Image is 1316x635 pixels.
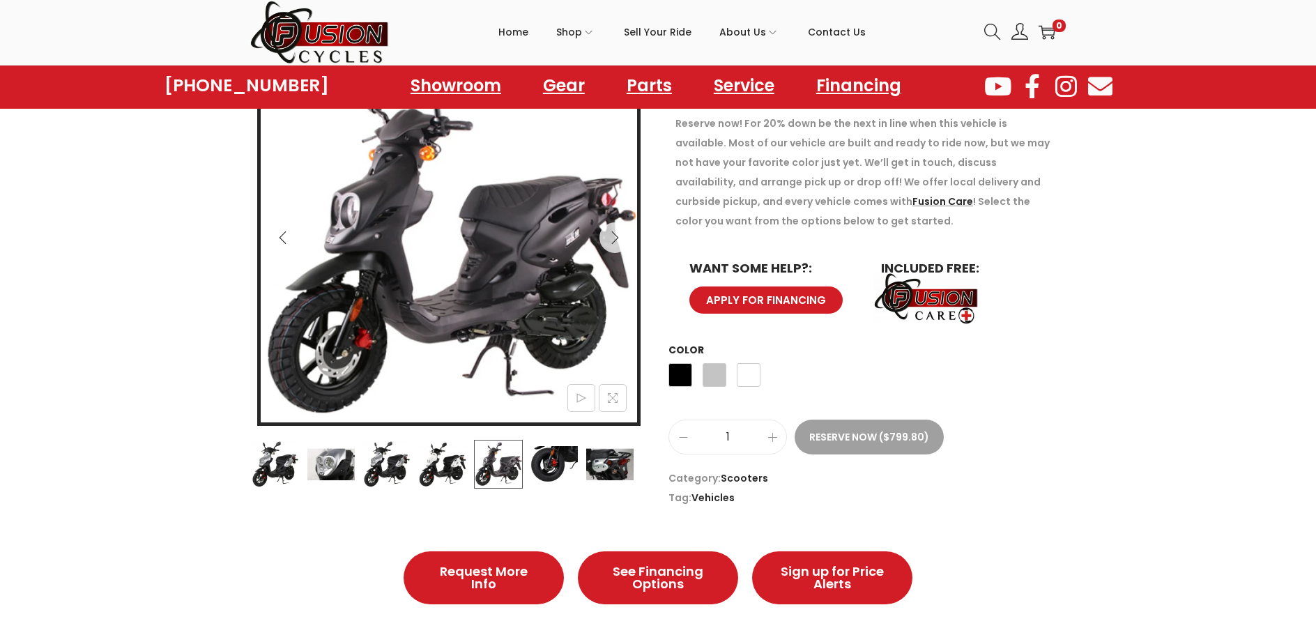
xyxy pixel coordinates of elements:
button: Reserve Now ($799.80) [795,420,944,454]
img: Product image [307,440,355,489]
img: Product image [418,440,467,489]
input: Product quantity [669,427,786,447]
a: [PHONE_NUMBER] [164,76,329,95]
span: Home [498,15,528,49]
h6: WANT SOME HELP?: [689,262,853,275]
a: Contact Us [808,1,866,63]
a: Parts [613,70,686,102]
label: Color [668,343,704,357]
span: Sell Your Ride [624,15,691,49]
span: Sign up for Price Alerts [780,565,885,590]
a: Sign up for Price Alerts [752,551,912,604]
nav: Menu [397,70,915,102]
span: Contact Us [808,15,866,49]
a: APPLY FOR FINANCING [689,286,843,314]
a: Shop [556,1,596,63]
a: See Financing Options [578,551,738,604]
a: Showroom [397,70,515,102]
p: Reserve now! For 20% down be the next in line when this vehicle is available. Most of our vehicle... [675,114,1059,231]
img: Product image [530,440,579,489]
span: About Us [719,15,766,49]
a: Service [700,70,788,102]
a: Scooters [721,471,768,485]
nav: Primary navigation [390,1,974,63]
span: Category: [668,468,1066,488]
span: Tag: [668,488,1066,507]
a: Sell Your Ride [624,1,691,63]
img: Product image [474,440,523,489]
span: APPLY FOR FINANCING [706,295,826,305]
h6: INCLUDED FREE: [881,262,1045,275]
button: Previous [268,222,298,253]
a: Home [498,1,528,63]
a: Gear [529,70,599,102]
span: See Financing Options [606,565,710,590]
a: Request More Info [404,551,564,604]
a: 0 [1039,24,1055,40]
img: Product image [251,440,300,489]
img: Product image [362,440,411,489]
span: Shop [556,15,582,49]
a: About Us [719,1,780,63]
span: Request More Info [431,565,536,590]
button: Next [599,222,630,253]
a: Financing [802,70,915,102]
a: Vehicles [691,491,735,505]
img: Product image [586,440,634,489]
img: Product image [261,53,637,429]
a: Fusion Care [912,194,973,208]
